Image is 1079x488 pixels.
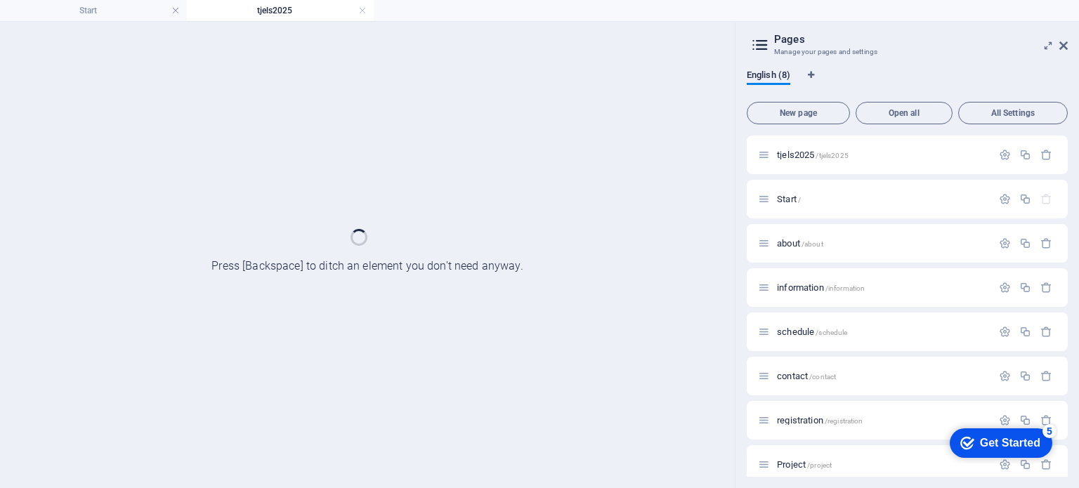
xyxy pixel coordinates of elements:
div: Settings [999,370,1011,382]
div: Get Started 5 items remaining, 0% complete [11,7,114,37]
span: Click to open page [777,282,865,293]
span: /contact [809,373,836,381]
span: /registration [825,417,863,425]
span: Click to open page [777,150,849,160]
div: Project/project [773,460,992,469]
div: schedule/schedule [773,327,992,336]
div: Settings [999,326,1011,338]
div: Duplicate [1019,193,1031,205]
span: English (8) [747,67,790,86]
h2: Pages [774,33,1068,46]
span: /project [807,461,832,469]
span: /schedule [816,329,847,336]
div: Get Started [41,15,102,28]
div: The startpage cannot be deleted [1040,193,1052,205]
div: Remove [1040,149,1052,161]
button: Open all [856,102,953,124]
div: Settings [999,149,1011,161]
span: Click to open page [777,459,832,470]
div: Language Tabs [747,70,1068,96]
div: Remove [1040,282,1052,294]
div: Remove [1040,237,1052,249]
span: Click to open page [777,371,836,381]
div: Settings [999,237,1011,249]
div: information/information [773,283,992,292]
span: / [798,196,801,204]
div: Duplicate [1019,149,1031,161]
div: registration/registration [773,416,992,425]
div: contact/contact [773,371,992,381]
div: Settings [999,282,1011,294]
div: Start/ [773,194,992,204]
span: /tjels2025 [816,152,848,159]
h3: Manage your pages and settings [774,46,1040,58]
button: All Settings [958,102,1068,124]
div: Duplicate [1019,370,1031,382]
span: /about [802,240,823,248]
div: Settings [999,414,1011,426]
span: Click to open page [777,238,823,249]
div: about/about [773,239,992,248]
div: tjels2025/tjels2025 [773,150,992,159]
span: Click to open page [777,415,863,426]
button: New page [747,102,850,124]
div: Remove [1040,326,1052,338]
div: Duplicate [1019,414,1031,426]
span: All Settings [964,109,1061,117]
div: Duplicate [1019,237,1031,249]
span: /information [825,284,865,292]
div: Remove [1040,370,1052,382]
h4: tjels2025 [187,3,374,18]
div: 5 [104,3,118,17]
div: Settings [999,193,1011,205]
div: Remove [1040,414,1052,426]
div: Duplicate [1019,282,1031,294]
span: Click to open page [777,327,847,337]
span: Open all [862,109,946,117]
span: New page [753,109,844,117]
span: Click to open page [777,194,801,204]
div: Duplicate [1019,326,1031,338]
